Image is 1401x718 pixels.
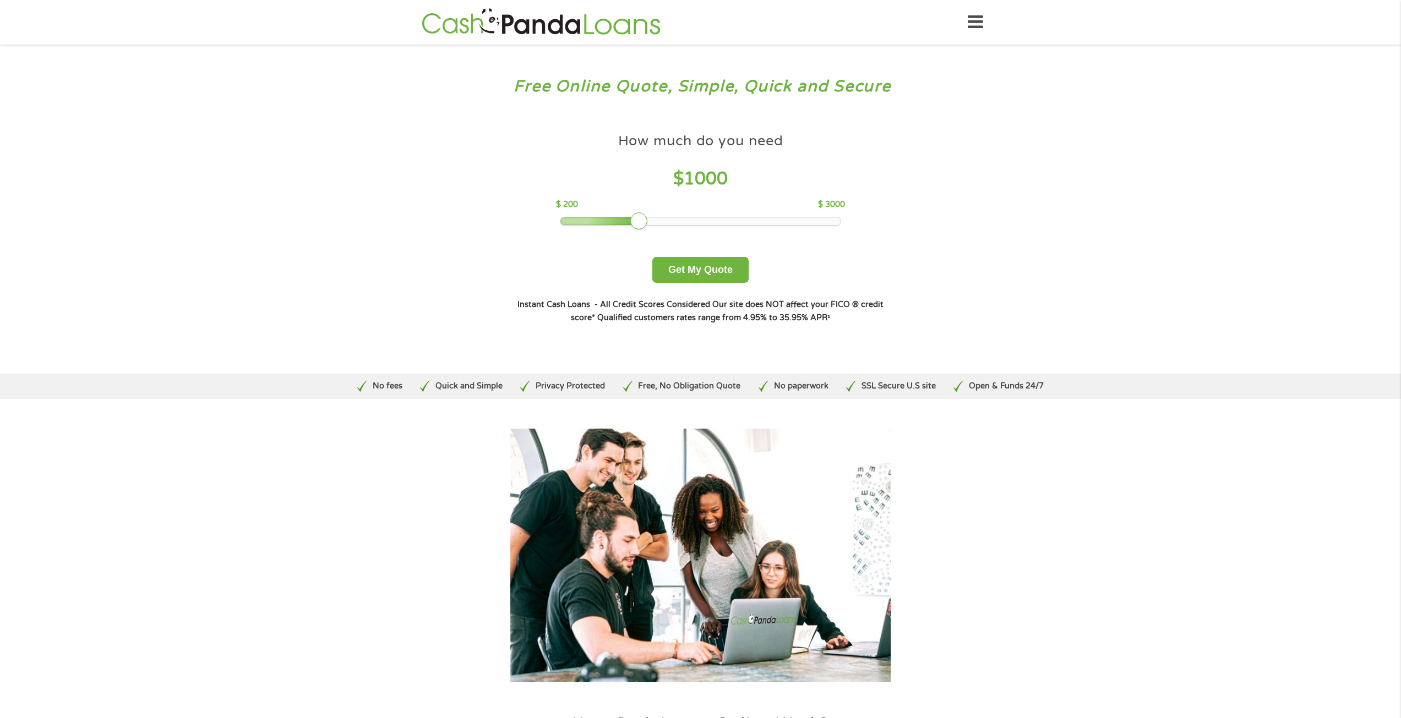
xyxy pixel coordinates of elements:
[969,380,1044,392] p: Open & Funds 24/7
[418,7,664,38] img: GetLoanNow Logo
[818,199,845,211] p: $ 3000
[618,132,783,150] h4: How much do you need
[684,168,728,189] span: 1000
[638,380,740,392] p: Free, No Obligation Quote
[373,380,402,392] p: No fees
[571,300,884,322] strong: Our site does NOT affect your FICO ® credit score*
[862,380,936,392] p: SSL Secure U.S site
[556,199,578,211] p: $ 200
[774,380,828,392] p: No paperwork
[32,76,1370,97] h3: Free Online Quote, Simple, Quick and Secure
[435,380,503,392] p: Quick and Simple
[536,380,605,392] p: Privacy Protected
[652,257,749,283] button: Get My Quote
[597,313,830,322] strong: Qualified customers rates range from 4.95% to 35.95% APR¹
[517,300,710,309] strong: Instant Cash Loans - All Credit Scores Considered
[556,168,845,190] h4: $
[510,429,891,682] img: Quick loans online payday loans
